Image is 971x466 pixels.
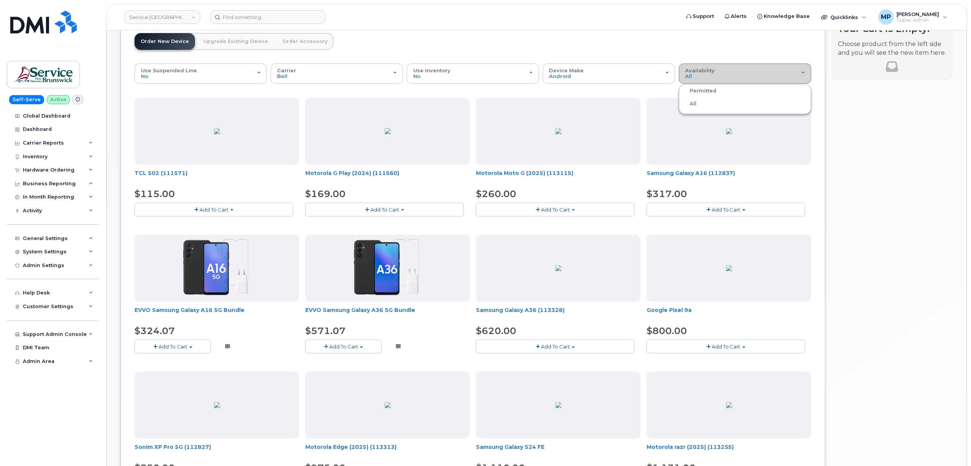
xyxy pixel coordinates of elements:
a: Samsung Galaxy A16 (112837) [647,170,735,177]
img: 13294312-3312-4219-9925-ACC385DD21E2.png [726,265,732,271]
button: Add To Cart [647,203,805,216]
button: Add To Cart [476,340,635,353]
span: Add To Cart [712,207,741,213]
a: Google Pixel 9a [647,307,692,313]
img: 46CE78E4-2820-44E7-ADB1-CF1A10A422D2.png [555,128,562,134]
button: Availability All [679,64,811,83]
button: Device Make Android [543,64,675,83]
a: Order New Device [135,33,195,50]
span: Bell [277,73,287,79]
div: Michael Partack [873,10,953,25]
span: Super Admin [897,17,939,23]
input: Find something... [210,10,325,24]
img: ED9FC9C2-4804-4D92-8A77-98887F1967E0.png [555,265,562,271]
h4: Your Cart is Empty! [838,24,946,34]
img: E7EB6A23-A041-42A0-8286-757622E2148C.png [555,402,562,408]
span: MP [881,13,891,22]
p: Choose product from the left side and you will see the new item here. [838,40,946,57]
a: Order Accessory [276,33,333,50]
a: Service New Brunswick (SNB) [124,10,200,24]
span: Use Inventory [413,67,451,73]
span: $571.07 [305,325,346,336]
span: $324.07 [135,325,175,336]
a: Motorola razr (2025) (113255) [647,444,734,450]
a: Motorola Moto G (2025) (113115) [476,170,573,177]
div: Samsung Galaxy A36 (113328) [476,306,641,321]
img: 97AF51E2-C620-4B55-8757-DE9A619F05BB.png [385,402,391,408]
span: $115.00 [135,188,175,199]
span: Add To Cart [370,207,399,213]
span: Carrier [277,67,296,73]
a: EVVO Samsung Galaxy A36 5G Bundle [305,307,415,313]
div: TCL 502 (111571) [135,169,299,184]
img: Samsung_A36_Bundle_Image.png [337,235,438,302]
label: Permitted [681,86,717,95]
span: Use Suspended Line [141,67,197,73]
img: Samsung_A16_bundle_image.png [167,235,267,302]
span: Alerts [731,13,747,20]
img: B3C71357-DDCE-418C-8EC7-39BB8291D9C5.png [214,402,220,408]
img: 9FB32A65-7F3B-4C75-88D7-110BE577F189.png [726,128,732,134]
button: Add To Cart [135,340,211,353]
a: Alerts [719,9,752,24]
a: Support [681,9,719,24]
span: Availability [685,67,715,73]
span: No [413,73,420,79]
a: Samsung Galaxy S24 FE [476,444,544,450]
span: Add To Cart [329,344,358,350]
a: Motorola G Play (2024) (111560) [305,170,399,177]
span: $169.00 [305,188,346,199]
span: Add To Cart [200,207,228,213]
span: Add To Cart [712,344,741,350]
a: Samsung Galaxy A36 (113328) [476,307,565,313]
button: Add To Cart [647,340,805,353]
span: Add To Cart [159,344,187,350]
span: All [685,73,692,79]
span: Add To Cart [541,207,570,213]
span: Support [693,13,714,20]
span: [PERSON_NAME] [897,11,939,17]
a: Motorola Edge (2025) (113313) [305,444,397,450]
img: 5064C4E8-FB8A-45B3-ADD3-50D80ADAD265.png [726,402,732,408]
span: No [141,73,148,79]
label: All [681,99,697,108]
a: TCL 502 (111571) [135,170,187,177]
a: Upgrade Existing Device [197,33,274,50]
span: Knowledge Base [764,13,810,20]
button: Use Suspended Line No [135,64,267,83]
div: Quicklinks [816,10,872,25]
span: $800.00 [647,325,687,336]
a: EVVO Samsung Galaxy A16 5G Bundle [135,307,244,313]
button: Add To Cart [305,340,382,353]
div: Google Pixel 9a [647,306,811,321]
div: EVVO Samsung Galaxy A36 5G Bundle [305,306,470,321]
span: Add To Cart [541,344,570,350]
button: Add To Cart [476,203,635,216]
button: Use Inventory No [407,64,539,83]
span: $317.00 [647,188,687,199]
div: Motorola G Play (2024) (111560) [305,169,470,184]
a: Sonim XP Pro 5G (112827) [135,444,211,450]
a: Knowledge Base [752,9,816,24]
div: EVVO Samsung Galaxy A16 5G Bundle [135,306,299,321]
span: Quicklinks [831,14,858,20]
div: Samsung Galaxy S24 FE [476,443,641,458]
div: Sonim XP Pro 5G (112827) [135,443,299,458]
div: Motorola Edge (2025) (113313) [305,443,470,458]
div: Motorola Moto G (2025) (113115) [476,169,641,184]
span: Android [549,73,571,79]
button: Carrier Bell [271,64,403,83]
span: Device Make [549,67,584,73]
span: $260.00 [476,188,516,199]
button: Add To Cart [305,203,464,216]
span: $620.00 [476,325,516,336]
div: Samsung Galaxy A16 (112837) [647,169,811,184]
img: E4E53BA5-3DF7-4680-8EB9-70555888CC38.png [214,128,220,134]
div: Motorola razr (2025) (113255) [647,443,811,458]
img: 99773A5F-56E1-4C48-BD91-467D906EAE62.png [385,128,391,134]
button: Add To Cart [135,203,293,216]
